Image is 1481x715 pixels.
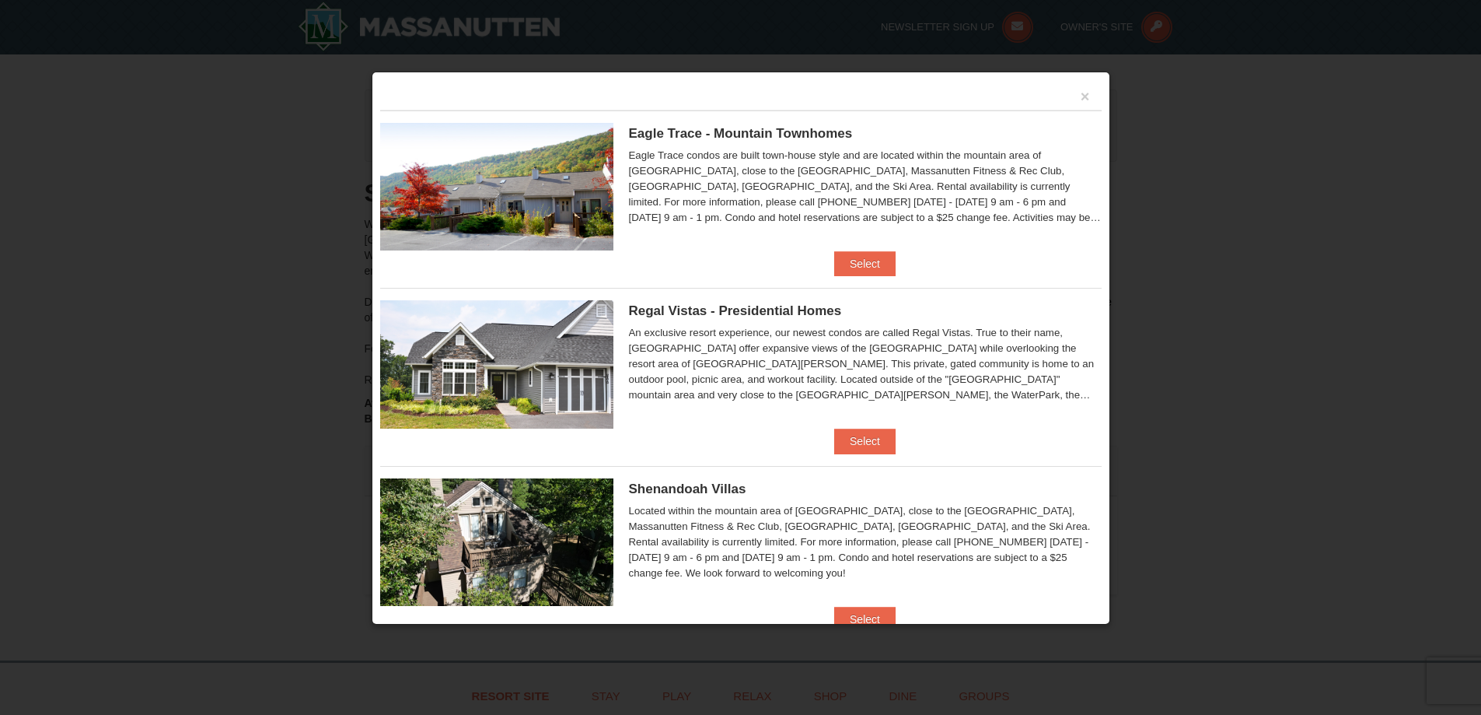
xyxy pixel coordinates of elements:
div: An exclusive resort experience, our newest condos are called Regal Vistas. True to their name, [G... [629,325,1102,403]
span: Shenandoah Villas [629,482,746,496]
button: × [1081,89,1090,104]
span: Eagle Trace - Mountain Townhomes [629,126,853,141]
button: Select [834,429,896,454]
img: 19218991-1-902409a9.jpg [380,300,613,428]
div: Located within the mountain area of [GEOGRAPHIC_DATA], close to the [GEOGRAPHIC_DATA], Massanutte... [629,503,1102,581]
button: Select [834,607,896,632]
img: 19219019-2-e70bf45f.jpg [380,478,613,606]
div: Eagle Trace condos are built town-house style and are located within the mountain area of [GEOGRA... [629,148,1102,226]
button: Select [834,251,896,276]
span: Regal Vistas - Presidential Homes [629,303,842,318]
img: 19218983-1-9b289e55.jpg [380,123,613,251]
